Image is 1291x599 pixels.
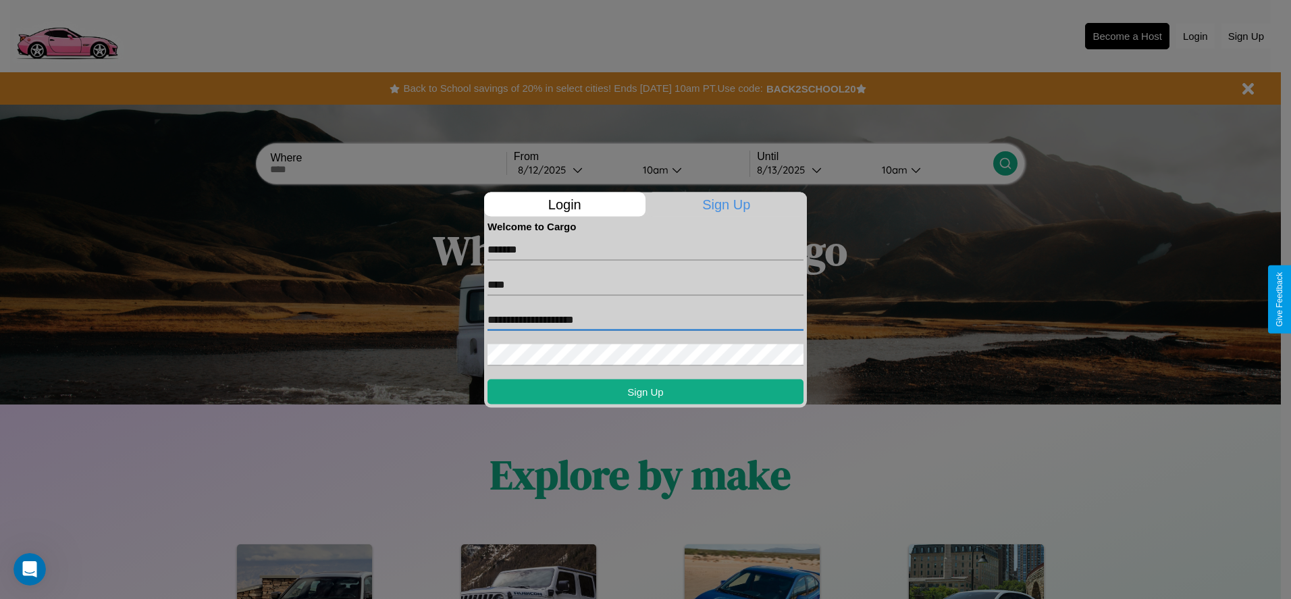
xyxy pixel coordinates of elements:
[1275,272,1284,327] div: Give Feedback
[488,379,803,404] button: Sign Up
[646,192,808,216] p: Sign Up
[14,553,46,585] iframe: Intercom live chat
[484,192,645,216] p: Login
[488,220,803,232] h4: Welcome to Cargo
